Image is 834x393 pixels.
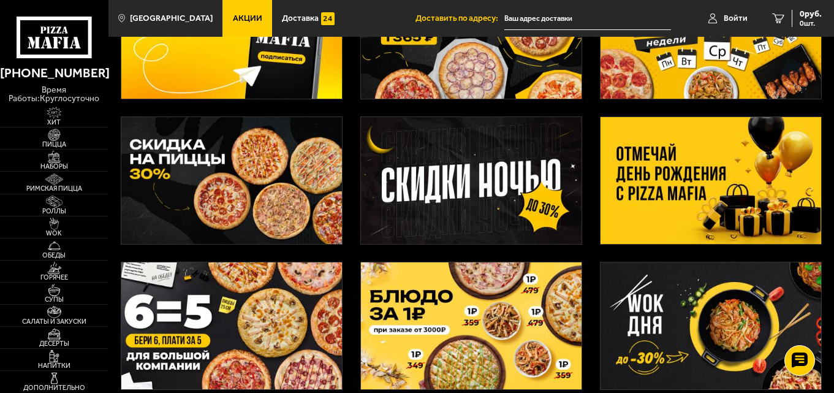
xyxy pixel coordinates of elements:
[130,14,213,23] span: [GEOGRAPHIC_DATA]
[415,14,504,23] span: Доставить по адресу:
[724,14,748,23] span: Войти
[800,20,822,27] span: 0 шт.
[321,12,334,25] img: 15daf4d41897b9f0e9f617042186c801.svg
[504,7,671,30] input: Ваш адрес доставки
[233,14,262,23] span: Акции
[282,14,319,23] span: Доставка
[800,10,822,18] span: 0 руб.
